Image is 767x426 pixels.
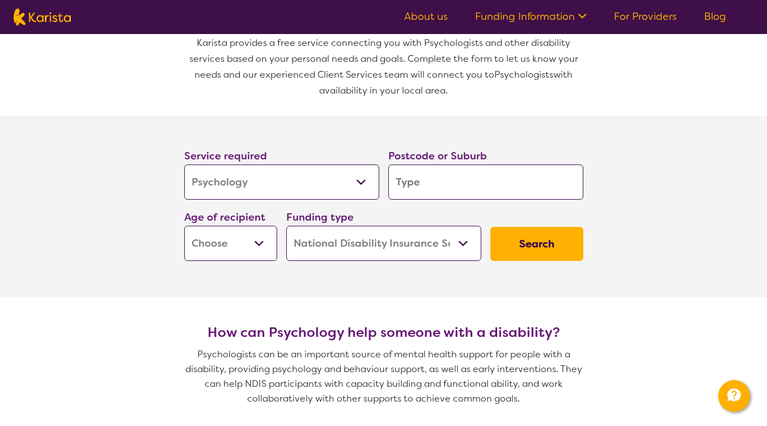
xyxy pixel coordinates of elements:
[494,69,553,81] span: Psychologists
[286,210,354,224] label: Funding type
[404,10,448,23] a: About us
[14,9,71,26] img: Karista logo
[475,10,587,23] a: Funding Information
[718,380,750,412] button: Channel Menu
[184,149,267,163] label: Service required
[180,324,588,340] h3: How can Psychology help someone with a disability?
[388,149,487,163] label: Postcode or Suburb
[490,227,583,261] button: Search
[614,10,677,23] a: For Providers
[388,165,583,200] input: Type
[704,10,726,23] a: Blog
[189,37,580,81] span: Karista provides a free service connecting you with Psychologists and other disability services b...
[184,210,265,224] label: Age of recipient
[180,347,588,406] p: Psychologists can be an important source of mental health support for people with a disability, p...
